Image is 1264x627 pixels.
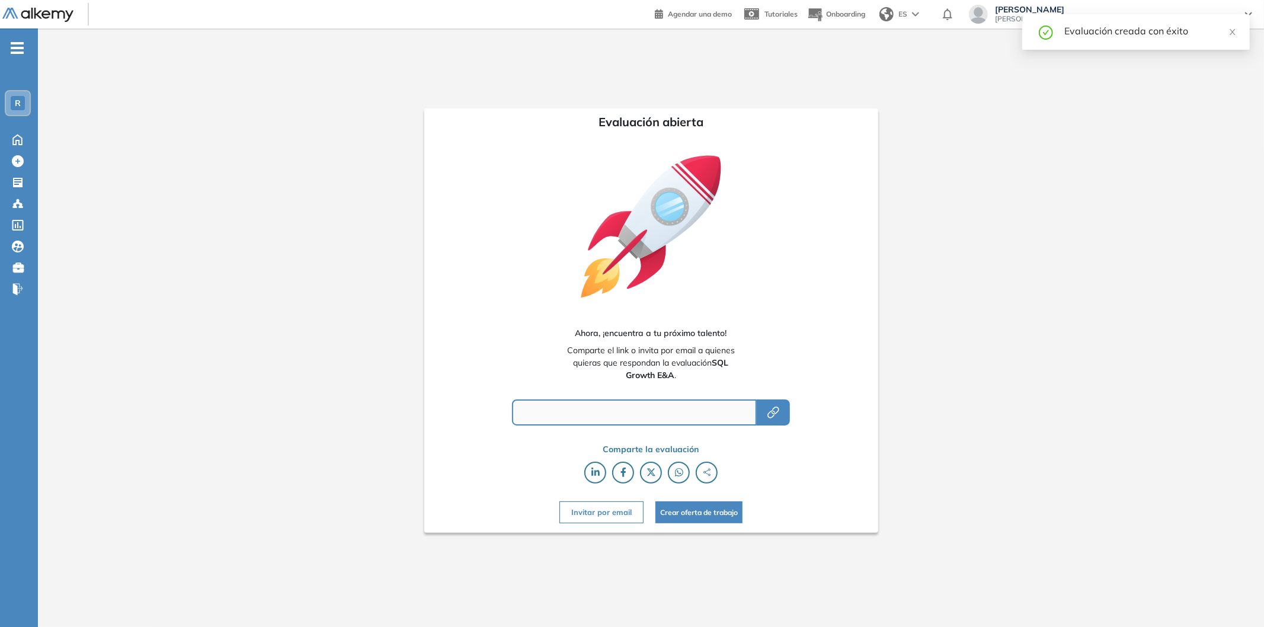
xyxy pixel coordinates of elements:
span: Comparte el link o invita por email a quienes quieras que respondan la evaluación . [562,344,740,382]
img: world [879,7,894,21]
button: Invitar por email [559,501,644,523]
span: Comparte la evaluación [603,443,699,456]
button: Onboarding [807,2,865,27]
span: check-circle [1039,24,1053,40]
span: close [1228,28,1237,36]
span: ES [898,9,907,20]
span: Tutoriales [764,9,798,18]
i: - [11,47,24,49]
span: Evaluación abierta [599,113,703,131]
img: arrow [912,12,919,17]
span: R [15,98,21,108]
span: [PERSON_NAME] [995,5,1233,14]
span: [PERSON_NAME][EMAIL_ADDRESS][PERSON_NAME][DOMAIN_NAME] [995,14,1233,24]
a: Agendar una demo [655,6,732,20]
img: Logo [2,8,73,23]
b: SQL Growth E&A [626,357,729,380]
span: Ahora, ¡encuentra a tu próximo talento! [575,327,727,340]
div: Evaluación creada con éxito [1065,24,1236,38]
button: Crear oferta de trabajo [655,501,743,523]
span: Onboarding [826,9,865,18]
iframe: Chat Widget [1205,570,1264,627]
span: Agendar una demo [668,9,732,18]
div: Widget de chat [1205,570,1264,627]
